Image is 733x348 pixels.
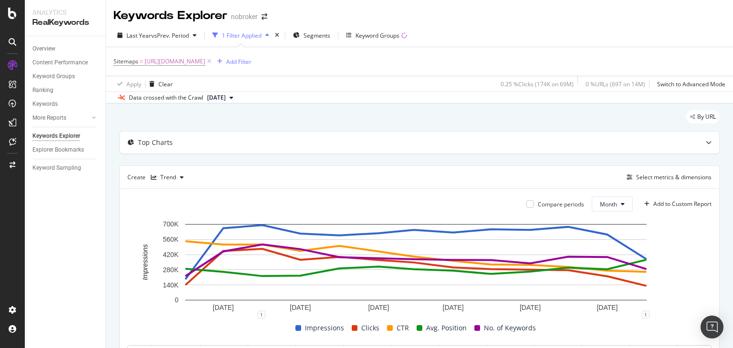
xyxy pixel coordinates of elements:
div: Clear [158,80,173,88]
span: vs Prev. Period [151,31,189,40]
div: Ranking [32,85,53,95]
button: 1 Filter Applied [209,28,273,43]
a: Keyword Groups [32,72,99,82]
span: Impressions [305,322,344,334]
div: Trend [160,174,176,180]
text: [DATE] [443,304,464,311]
div: Analytics [32,8,98,17]
a: Overview [32,44,99,54]
div: nobroker [231,12,258,21]
text: 420K [163,251,178,258]
text: [DATE] [368,304,389,311]
div: Keywords Explorer [32,131,80,141]
div: Select metrics & dimensions [636,173,712,181]
button: Clear [146,76,173,92]
text: Impressions [141,245,149,280]
text: [DATE] [290,304,311,311]
span: CTR [397,322,409,334]
span: Clicks [361,322,379,334]
div: 0.25 % Clicks ( 174K on 69M ) [501,80,574,88]
div: RealKeywords [32,17,98,28]
div: Keyword Groups [356,31,399,40]
button: Switch to Advanced Mode [653,76,725,92]
a: Keywords Explorer [32,131,99,141]
div: More Reports [32,113,66,123]
span: 2025 Sep. 1st [207,93,226,102]
div: Keywords [32,99,58,109]
a: Keywords [32,99,99,109]
span: By URL [697,114,716,120]
text: [DATE] [597,304,618,311]
div: 1 [642,311,649,318]
button: Apply [114,76,141,92]
text: 700K [163,221,178,228]
text: [DATE] [520,304,541,311]
div: Data crossed with the Crawl [129,93,203,102]
div: 1 [258,311,265,318]
div: Content Performance [32,58,88,68]
div: Overview [32,44,55,54]
a: Content Performance [32,58,99,68]
div: Open Intercom Messenger [701,316,723,338]
div: legacy label [686,110,720,123]
button: Select metrics & dimensions [623,172,712,183]
span: [URL][DOMAIN_NAME] [145,55,205,68]
a: Ranking [32,85,99,95]
span: No. of Keywords [484,322,536,334]
a: Explorer Bookmarks [32,145,99,155]
div: Top Charts [138,138,173,147]
a: Keyword Sampling [32,163,99,173]
span: Sitemaps [114,57,138,65]
span: = [140,57,143,65]
text: 140K [163,281,178,289]
text: 560K [163,235,178,243]
button: Segments [289,28,334,43]
div: Compare periods [538,200,584,208]
button: Trend [147,170,188,185]
button: Month [592,196,633,212]
div: Add Filter [226,58,251,66]
div: times [273,31,281,40]
div: Keyword Groups [32,72,75,82]
span: Segments [304,31,330,40]
div: 1 Filter Applied [222,31,262,40]
span: Month [600,200,617,208]
a: More Reports [32,113,89,123]
div: Keyword Sampling [32,163,81,173]
button: Add Filter [213,56,251,67]
text: 0 [175,297,178,304]
button: Last YearvsPrev. Period [114,28,200,43]
div: Apply [126,80,141,88]
button: Add to Custom Report [640,196,712,212]
button: [DATE] [203,92,237,103]
span: Last Year [126,31,151,40]
div: Add to Custom Report [653,201,712,207]
svg: A chart. [127,219,704,315]
div: Switch to Advanced Mode [657,80,725,88]
div: arrow-right-arrow-left [262,13,267,20]
div: Keywords Explorer [114,8,227,24]
div: Create [127,170,188,185]
span: Avg. Position [426,322,467,334]
button: Keyword Groups [342,28,411,43]
text: [DATE] [213,304,234,311]
div: Explorer Bookmarks [32,145,84,155]
text: 280K [163,266,178,274]
div: 0 % URLs ( 697 on 14M ) [586,80,645,88]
